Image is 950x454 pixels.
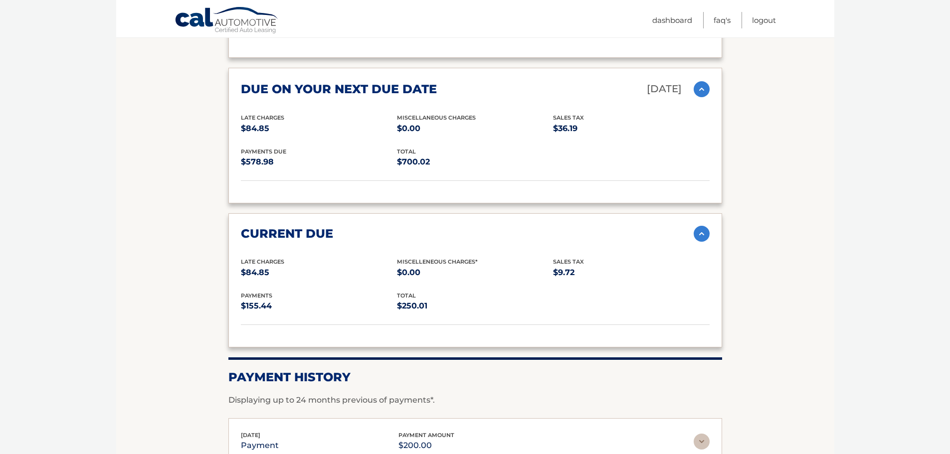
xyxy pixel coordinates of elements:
[241,299,397,313] p: $155.44
[397,266,553,280] p: $0.00
[397,155,553,169] p: $700.02
[397,299,553,313] p: $250.01
[553,266,709,280] p: $9.72
[241,292,272,299] span: payments
[241,439,279,453] p: payment
[397,122,553,136] p: $0.00
[241,148,286,155] span: Payments Due
[398,432,454,439] span: payment amount
[553,258,584,265] span: Sales Tax
[652,12,692,28] a: Dashboard
[241,82,437,97] h2: due on your next due date
[553,122,709,136] p: $36.19
[752,12,776,28] a: Logout
[228,394,722,406] p: Displaying up to 24 months previous of payments*.
[694,81,710,97] img: accordion-active.svg
[241,432,260,439] span: [DATE]
[241,155,397,169] p: $578.98
[397,114,476,121] span: Miscellaneous Charges
[241,226,333,241] h2: current due
[241,266,397,280] p: $84.85
[397,148,416,155] span: total
[397,258,478,265] span: Miscelleneous Charges*
[241,122,397,136] p: $84.85
[398,439,454,453] p: $200.00
[553,114,584,121] span: Sales Tax
[694,226,710,242] img: accordion-active.svg
[397,292,416,299] span: total
[241,258,284,265] span: Late Charges
[228,370,722,385] h2: Payment History
[694,434,710,450] img: accordion-rest.svg
[647,80,682,98] p: [DATE]
[241,114,284,121] span: Late Charges
[714,12,731,28] a: FAQ's
[175,6,279,35] a: Cal Automotive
